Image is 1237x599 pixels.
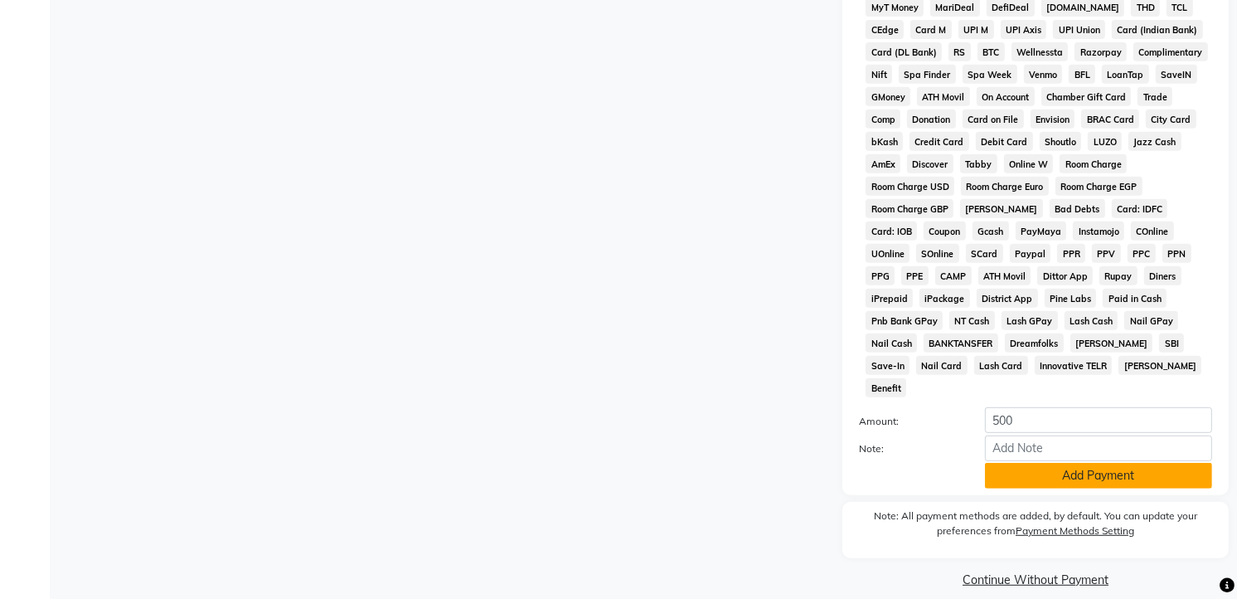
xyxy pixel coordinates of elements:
button: Add Payment [985,463,1212,489]
span: UPI Union [1053,20,1105,39]
span: BFL [1069,65,1095,84]
span: Room Charge GBP [866,199,953,218]
span: Card: IDFC [1112,199,1168,218]
span: Save-In [866,356,910,375]
label: Payment Methods Setting [1016,524,1134,538]
span: [PERSON_NAME] [1118,356,1201,375]
a: Continue Without Payment [846,572,1225,589]
span: Nail GPay [1124,311,1178,330]
span: Lash Card [974,356,1028,375]
span: Spa Week [963,65,1017,84]
span: Comp [866,110,900,129]
span: COnline [1131,222,1174,241]
span: Nift [866,65,892,84]
span: Credit Card [910,132,969,151]
span: Room Charge [1060,154,1127,173]
span: Card: IOB [866,222,917,241]
span: Razorpay [1074,42,1127,61]
span: Debit Card [976,132,1033,151]
span: Pnb Bank GPay [866,311,943,330]
span: BTC [977,42,1005,61]
span: CAMP [935,266,972,285]
span: Innovative TELR [1035,356,1113,375]
span: Donation [907,110,956,129]
span: Gcash [973,222,1009,241]
span: LUZO [1088,132,1122,151]
span: ATH Movil [978,266,1031,285]
input: Add Note [985,436,1212,461]
span: Online W [1004,154,1054,173]
label: Note: [846,441,973,456]
span: Discover [907,154,953,173]
input: Amount [985,407,1212,433]
span: CEdge [866,20,904,39]
span: Diners [1144,266,1181,285]
span: Room Charge Euro [961,177,1049,196]
span: Benefit [866,378,906,397]
span: Card on File [963,110,1024,129]
span: Instamojo [1073,222,1124,241]
span: ATH Movil [917,87,970,106]
span: Bad Debts [1050,199,1105,218]
span: bKash [866,132,903,151]
span: Card (Indian Bank) [1112,20,1203,39]
span: Dreamfolks [1005,334,1064,353]
span: Room Charge EGP [1055,177,1142,196]
span: Spa Finder [899,65,956,84]
span: Venmo [1024,65,1063,84]
span: Lash GPay [1002,311,1058,330]
span: Card (DL Bank) [866,42,942,61]
span: PPV [1092,244,1121,263]
span: iPackage [919,289,970,308]
span: Coupon [924,222,966,241]
span: AmEx [866,154,900,173]
span: District App [977,289,1038,308]
span: Wellnessta [1011,42,1069,61]
span: LoanTap [1102,65,1149,84]
span: PPE [901,266,929,285]
span: Trade [1138,87,1172,106]
span: iPrepaid [866,289,913,308]
span: Shoutlo [1040,132,1082,151]
span: Lash Cash [1065,311,1118,330]
span: NT Cash [949,311,995,330]
span: PayMaya [1016,222,1067,241]
span: [PERSON_NAME] [1070,334,1153,353]
span: Jazz Cash [1128,132,1181,151]
span: SBI [1159,334,1184,353]
span: GMoney [866,87,910,106]
span: UPI M [958,20,994,39]
span: SOnline [916,244,959,263]
span: Rupay [1099,266,1138,285]
span: SaveIN [1156,65,1197,84]
span: Paypal [1010,244,1051,263]
span: PPN [1162,244,1191,263]
label: Amount: [846,414,973,429]
span: Card M [910,20,952,39]
span: Room Charge USD [866,177,954,196]
span: BRAC Card [1081,110,1139,129]
span: Paid in Cash [1103,289,1167,308]
span: UOnline [866,244,910,263]
span: PPG [866,266,895,285]
span: Chamber Gift Card [1041,87,1132,106]
span: [PERSON_NAME] [960,199,1043,218]
span: Nail Cash [866,334,917,353]
label: Note: All payment methods are added, by default. You can update your preferences from [859,509,1212,545]
span: BANKTANSFER [924,334,998,353]
span: Envision [1031,110,1075,129]
span: Nail Card [916,356,968,375]
span: PPC [1128,244,1156,263]
span: Tabby [960,154,997,173]
span: Complimentary [1133,42,1208,61]
span: On Account [977,87,1035,106]
span: RS [948,42,971,61]
span: SCard [966,244,1003,263]
span: Dittor App [1037,266,1093,285]
span: City Card [1146,110,1196,129]
span: UPI Axis [1001,20,1047,39]
span: Pine Labs [1045,289,1097,308]
span: PPR [1057,244,1085,263]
